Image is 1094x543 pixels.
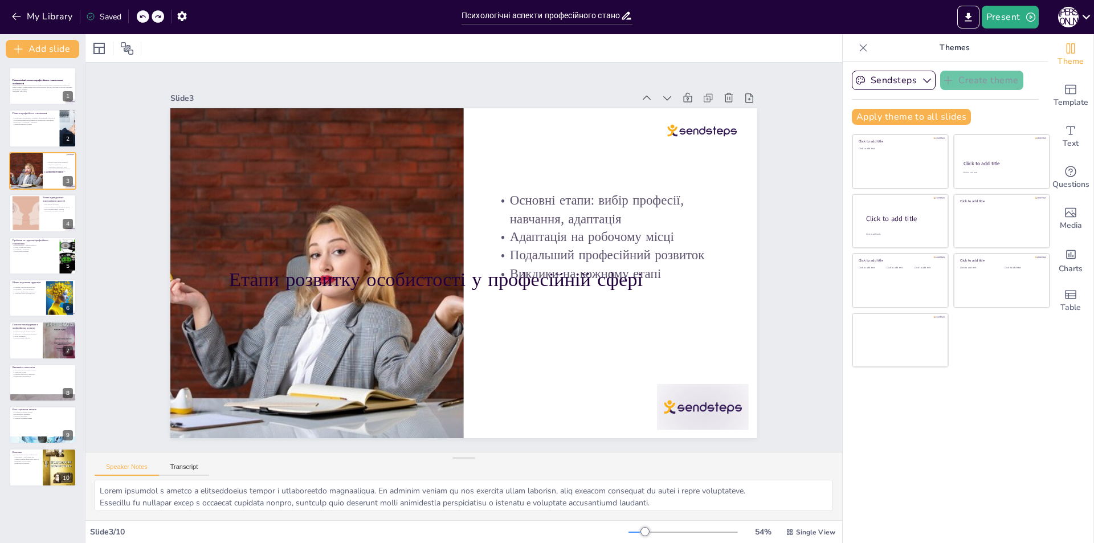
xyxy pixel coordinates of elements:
p: Участь у професійних спільнотах [13,291,43,293]
button: Sendsteps [852,71,936,90]
div: 5 [63,261,73,271]
div: Click to add text [963,172,1039,174]
p: Generated with [URL] [13,91,73,93]
span: Template [1054,96,1088,109]
div: 8 [9,364,76,402]
strong: Психологічні аспекти професійного становлення особистості [13,79,63,85]
div: Click to add title [960,199,1042,203]
div: 9 [9,406,76,444]
p: Тренінги з особистісного розвитку [13,333,39,336]
div: 7 [63,346,73,356]
p: Можливість розвитку якостей [43,210,73,213]
p: Емоційна підтримка [13,415,73,418]
p: Конфлікти в колективі [13,248,56,251]
div: Saved [86,11,121,22]
p: Значення навичок та знань [13,123,56,125]
p: Шляхи подолання труднощів [13,281,43,284]
p: Групи підтримки [13,335,39,337]
div: Change the overall theme [1048,34,1093,75]
button: Speaker Notes [95,463,159,476]
div: https://cdn.sendsteps.com/images/logo/sendsteps_logo_white.pnghttps://cdn.sendsteps.com/images/lo... [9,279,76,317]
p: Роль соціальних зв'язків [13,408,73,411]
div: 54 % [749,526,777,537]
div: 7 [9,321,76,359]
div: 2 [63,134,73,144]
p: Конкурентоспроможність [13,375,73,377]
div: Click to add title [866,214,939,223]
p: Активне будування зв'язків [13,418,73,420]
p: Розвиток навичок саморегуляції [13,287,43,289]
div: 9 [63,430,73,440]
span: Single View [796,528,835,537]
p: Висновки [13,451,39,454]
p: Роль комунікативних навичок [43,208,73,210]
div: https://cdn.sendsteps.com/images/logo/sendsteps_logo_white.pnghttps://cdn.sendsteps.com/images/lo... [9,109,76,147]
p: Різноманітні фактори впливають на професійне становлення [13,119,56,121]
div: 4 [63,219,73,229]
div: Get real-time input from your audience [1048,157,1093,198]
p: Адаптація на робочому місці [46,166,73,168]
div: Add ready made slides [1048,75,1093,116]
p: Основні етапи: вибір професії, навчання, адаптація [503,209,732,338]
p: Психологічні аспекти професійного становлення є ключовими для успішної кар'єри, вимагають уваги т... [13,454,39,464]
p: Виклики на кожному етапі [480,276,702,387]
p: Адаптація на робочому місці [495,242,717,354]
div: https://cdn.sendsteps.com/images/logo/sendsteps_logo_white.pnghttps://cdn.sendsteps.com/images/lo... [9,237,76,275]
p: Психологічний добробут [13,337,39,340]
div: Click to add text [887,267,912,270]
button: Create theme [940,71,1023,90]
p: Психологічна підтримка в професійному розвитку [13,324,39,330]
div: Add a table [1048,280,1093,321]
p: Адаптація до змін [13,371,73,373]
p: Взаємодія з оточенням є важливою [13,121,56,123]
div: https://cdn.sendsteps.com/images/logo/sendsteps_logo_white.pnghttps://cdn.sendsteps.com/images/lo... [9,152,76,190]
span: Questions [1052,178,1089,191]
p: Виклики на кожному етапі [46,170,73,172]
div: 6 [63,303,73,313]
div: Click to add text [859,267,884,270]
span: Position [120,42,134,55]
div: Layout [90,39,108,58]
div: Click to add body [866,232,938,235]
p: Основні етапи: вибір професії, навчання, адаптація [46,161,73,165]
p: Самоосвіта як ключовий елемент [13,369,73,371]
div: Add charts and graphs [1048,239,1093,280]
div: Add text boxes [1048,116,1093,157]
span: Table [1060,301,1081,314]
button: Apply theme to all slides [852,109,971,125]
div: 3 [63,176,73,186]
p: Поняття професійного становлення [13,112,56,115]
p: Професійне становлення – це процес формування особистості [13,117,56,119]
span: Charts [1059,263,1083,275]
div: Click to add title [859,139,940,144]
div: М [PERSON_NAME] [1058,7,1079,27]
p: Невизначеність у виборі професії [13,244,56,246]
p: Важливість мотивації [43,204,73,206]
div: Slide 3 / 10 [90,526,628,537]
p: Стресостійкість у професійному житті [43,206,73,209]
button: Present [982,6,1039,28]
p: Themes [872,34,1036,62]
p: Важливість самоосвіти [13,366,73,369]
div: 10 [59,473,73,483]
p: Презентація розглядає психологічні особливості професійного становлення особистості, етапи розвит... [13,84,73,91]
div: Click to add text [915,267,940,270]
div: Add images, graphics, shapes or video [1048,198,1093,239]
button: Add slide [6,40,79,58]
div: Click to add title [964,160,1039,167]
p: Етапи розвитку особистості у професійній сфері [235,170,670,383]
div: 1 [63,91,73,101]
button: Transcript [159,463,210,476]
span: Text [1063,137,1079,150]
p: Етапи розвитку особистості у професійній сфері [16,170,69,173]
p: Стрес на робочому місці [13,246,56,248]
button: My Library [9,7,77,26]
div: Click to add text [960,267,996,270]
div: Click to add text [1005,267,1040,270]
p: Активний пошук можливостей [13,293,43,295]
p: Встановлення контактів [13,413,73,415]
button: Export to PowerPoint [957,6,979,28]
p: Розвиток критичного мислення [13,373,73,375]
p: Підтримка з боку наставників [13,288,43,291]
div: Click to add text [859,148,940,150]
